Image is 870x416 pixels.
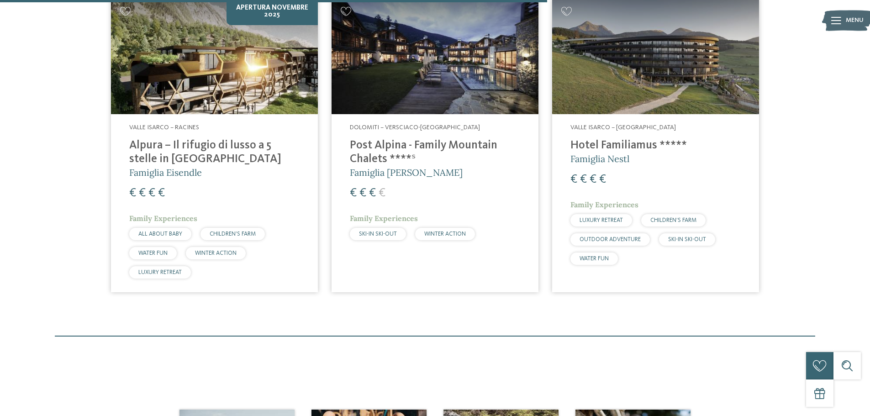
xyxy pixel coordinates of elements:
span: € [350,187,357,199]
span: WATER FUN [138,250,168,256]
span: OUTDOOR ADVENTURE [580,237,641,242]
span: WINTER ACTION [424,231,466,237]
span: € [570,174,577,185]
span: € [379,187,385,199]
span: LUXURY RETREAT [138,269,182,275]
span: Valle Isarco – Racines [129,124,199,131]
span: Family Experiences [570,200,638,209]
span: € [129,187,136,199]
h4: Alpura – Il rifugio di lusso a 5 stelle in [GEOGRAPHIC_DATA] [129,139,300,166]
span: Famiglia Eisendle [129,167,202,178]
span: SKI-IN SKI-OUT [359,231,397,237]
span: € [158,187,165,199]
span: € [580,174,587,185]
span: Dolomiti – Versciaco-[GEOGRAPHIC_DATA] [350,124,480,131]
h4: Post Alpina - Family Mountain Chalets ****ˢ [350,139,520,166]
span: Famiglia Nestl [570,153,629,164]
span: € [148,187,155,199]
span: Family Experiences [129,214,197,223]
span: CHILDREN’S FARM [210,231,256,237]
span: Family Experiences [350,214,418,223]
span: € [369,187,376,199]
span: WINTER ACTION [195,250,237,256]
span: LUXURY RETREAT [580,217,623,223]
span: Famiglia [PERSON_NAME] [350,167,463,178]
span: € [599,174,606,185]
span: € [590,174,596,185]
span: ALL ABOUT BABY [138,231,182,237]
span: SKI-IN SKI-OUT [668,237,706,242]
span: Valle Isarco – [GEOGRAPHIC_DATA] [570,124,676,131]
span: CHILDREN’S FARM [650,217,696,223]
span: WATER FUN [580,256,609,262]
span: € [139,187,146,199]
span: € [359,187,366,199]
